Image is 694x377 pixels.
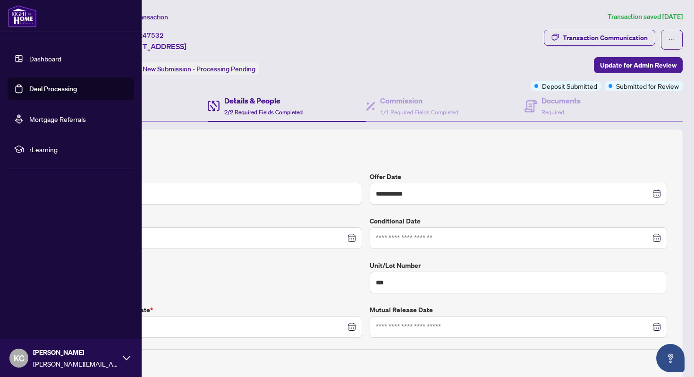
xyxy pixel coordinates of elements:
a: Mortgage Referrals [29,115,86,123]
h4: Details & People [224,95,303,106]
button: Transaction Communication [544,30,655,46]
span: [PERSON_NAME] [33,347,118,358]
div: Status: [117,62,259,75]
span: 47532 [143,31,164,40]
div: Transaction Communication [563,30,648,45]
span: KC [14,351,25,365]
article: Transaction saved [DATE] [608,11,683,22]
span: New Submission - Processing Pending [143,65,255,73]
label: Firm Date [65,216,362,226]
h4: Documents [542,95,581,106]
label: Conditional Date [370,216,667,226]
span: Required [542,109,564,116]
label: Unit/Lot Number [370,260,667,271]
span: Update for Admin Review [600,58,677,73]
h4: Commission [380,95,458,106]
span: rLearning [29,144,127,154]
button: Update for Admin Review [594,57,683,73]
a: Dashboard [29,54,61,63]
button: Open asap [656,344,685,372]
a: Deal Processing [29,85,77,93]
img: logo [8,5,37,27]
span: 2/2 Required Fields Completed [224,109,303,116]
span: Deposit Submitted [542,81,597,91]
h4: Deposit [65,357,667,368]
label: Exclusive [65,260,362,271]
label: Offer Date [370,171,667,182]
span: 1/1 Required Fields Completed [380,109,458,116]
span: View Transaction [118,13,168,21]
label: Lease Commencement Date [65,305,362,315]
span: [STREET_ADDRESS] [117,41,186,52]
h2: Trade Details [65,145,667,160]
label: Leased Price [65,171,362,182]
span: [PERSON_NAME][EMAIL_ADDRESS][DOMAIN_NAME] [33,359,118,369]
label: Mutual Release Date [370,305,667,315]
span: Submitted for Review [616,81,679,91]
span: ellipsis [669,36,675,43]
